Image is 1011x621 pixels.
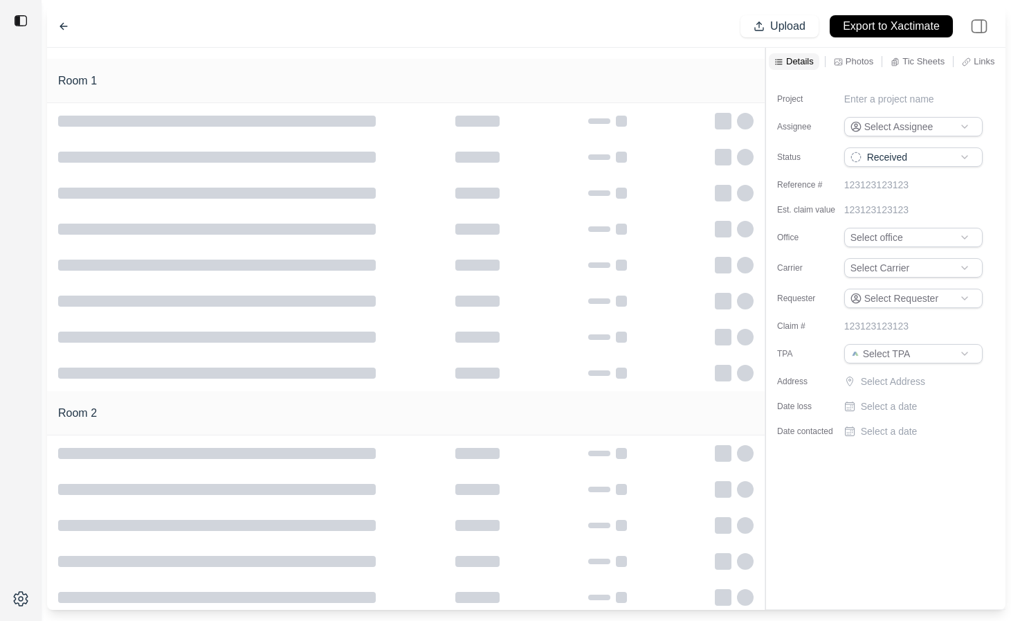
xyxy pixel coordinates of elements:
[843,19,940,35] p: Export to Xactimate
[14,14,28,28] img: toggle sidebar
[777,179,846,190] label: Reference #
[974,55,994,67] p: Links
[777,348,846,359] label: TPA
[777,152,846,163] label: Status
[777,426,846,437] label: Date contacted
[861,424,918,438] p: Select a date
[770,19,805,35] p: Upload
[740,15,819,37] button: Upload
[846,55,873,67] p: Photos
[844,92,934,106] p: Enter a project name
[777,232,846,243] label: Office
[861,399,918,413] p: Select a date
[58,73,97,89] h1: Room 1
[777,376,846,387] label: Address
[786,55,814,67] p: Details
[861,375,985,388] p: Select Address
[844,203,909,217] p: 123123123123
[777,321,846,332] label: Claim #
[902,55,945,67] p: Tic Sheets
[964,11,994,42] img: right-panel.svg
[844,319,909,333] p: 123123123123
[830,15,953,37] button: Export to Xactimate
[777,121,846,132] label: Assignee
[844,178,909,192] p: 123123123123
[777,401,846,412] label: Date loss
[777,204,846,215] label: Est. claim value
[777,93,846,105] label: Project
[777,262,846,273] label: Carrier
[777,293,846,304] label: Requester
[58,405,97,422] h1: Room 2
